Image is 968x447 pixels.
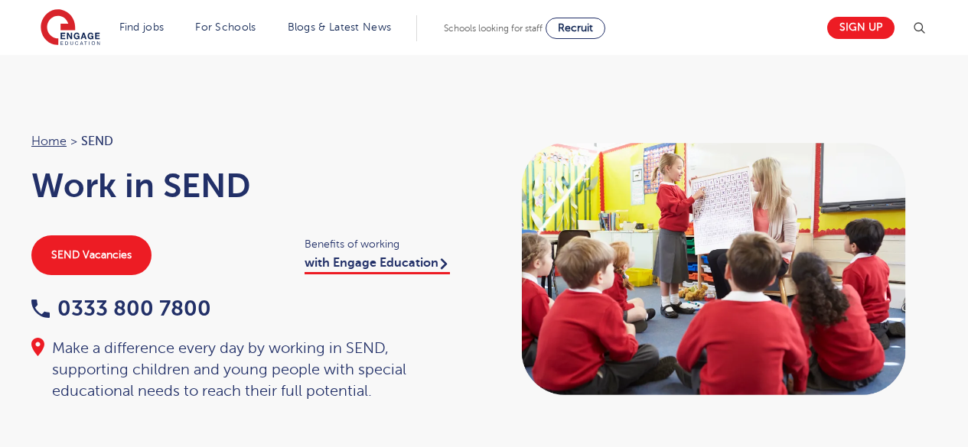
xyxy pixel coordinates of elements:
div: Make a difference every day by working in SEND, supporting children and young people with special... [31,338,469,402]
img: Engage Education [41,9,100,47]
span: Recruit [558,22,593,34]
a: 0333 800 7800 [31,296,211,320]
a: SEND Vacancies [31,235,152,275]
span: SEND [81,131,113,151]
a: with Engage Education [305,256,450,274]
nav: breadcrumb [31,131,469,151]
h1: Work in SEND [31,167,469,205]
span: Benefits of working [305,235,469,253]
a: Blogs & Latest News [288,21,392,33]
a: Find jobs [119,21,165,33]
span: > [70,134,77,148]
span: Schools looking for staff [444,23,543,34]
a: For Schools [195,21,256,33]
a: Sign up [827,17,895,39]
a: Recruit [546,18,605,39]
a: Home [31,134,67,148]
